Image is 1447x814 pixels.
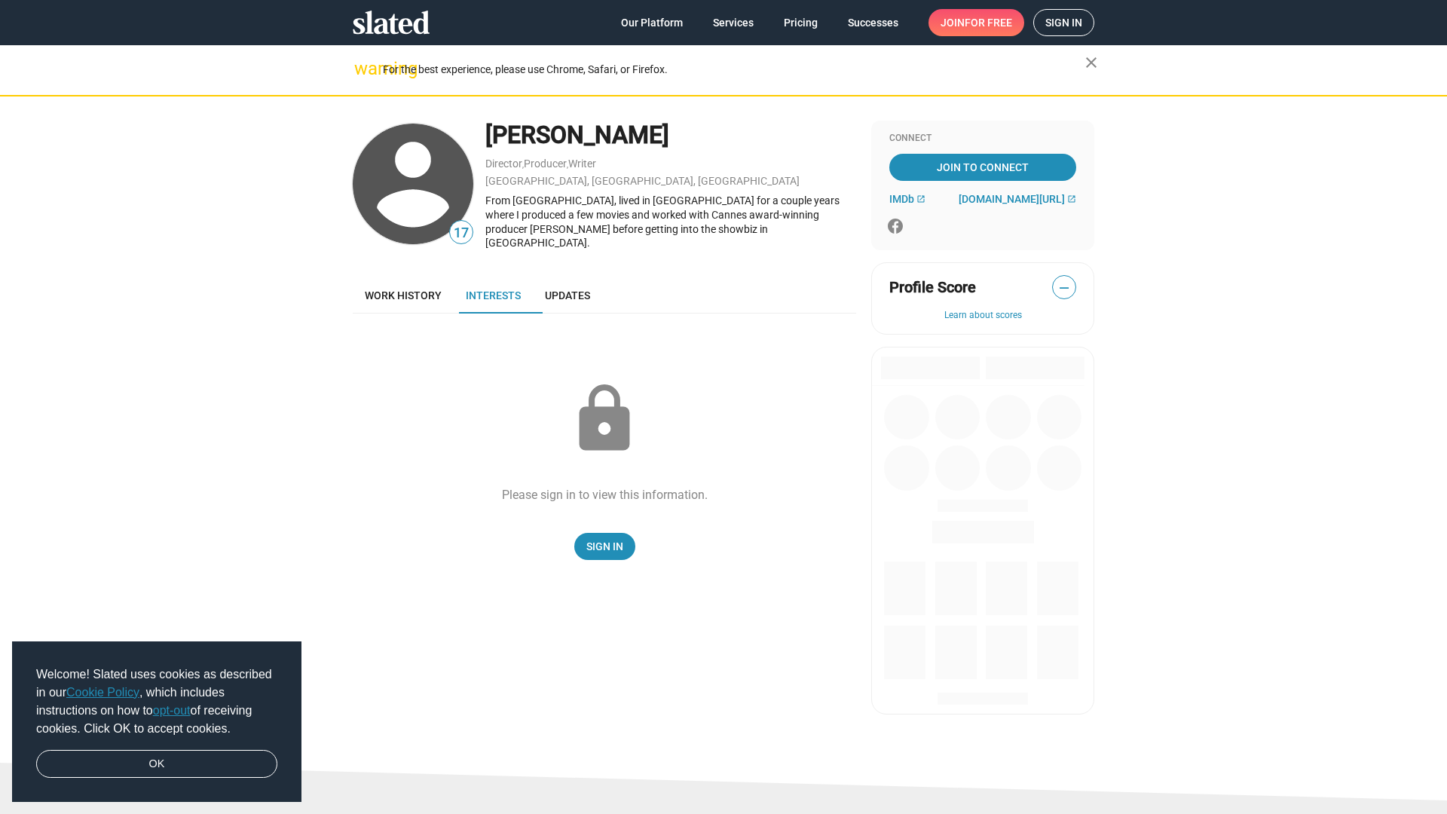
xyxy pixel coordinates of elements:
[701,9,766,36] a: Services
[889,154,1076,181] a: Join To Connect
[836,9,910,36] a: Successes
[66,686,139,699] a: Cookie Policy
[889,133,1076,145] div: Connect
[568,158,596,170] a: Writer
[485,175,800,187] a: [GEOGRAPHIC_DATA], [GEOGRAPHIC_DATA], [GEOGRAPHIC_DATA]
[848,9,898,36] span: Successes
[965,9,1012,36] span: for free
[784,9,818,36] span: Pricing
[1082,54,1100,72] mat-icon: close
[586,533,623,560] span: Sign In
[889,277,976,298] span: Profile Score
[533,277,602,314] a: Updates
[353,277,454,314] a: Work history
[959,193,1076,205] a: [DOMAIN_NAME][URL]
[928,9,1024,36] a: Joinfor free
[1045,10,1082,35] span: Sign in
[485,194,856,249] div: From [GEOGRAPHIC_DATA], lived in [GEOGRAPHIC_DATA] for a couple years where I produced a few movi...
[772,9,830,36] a: Pricing
[466,289,521,301] span: Interests
[567,381,642,457] mat-icon: lock
[889,193,914,205] span: IMDb
[1053,278,1075,298] span: —
[567,161,568,169] span: ,
[383,60,1085,80] div: For the best experience, please use Chrome, Safari, or Firefox.
[713,9,754,36] span: Services
[574,533,635,560] a: Sign In
[153,704,191,717] a: opt-out
[454,277,533,314] a: Interests
[916,194,925,203] mat-icon: open_in_new
[485,119,856,151] div: [PERSON_NAME]
[1033,9,1094,36] a: Sign in
[941,9,1012,36] span: Join
[450,223,473,243] span: 17
[36,750,277,779] a: dismiss cookie message
[524,158,567,170] a: Producer
[354,60,372,78] mat-icon: warning
[892,154,1073,181] span: Join To Connect
[1067,194,1076,203] mat-icon: open_in_new
[522,161,524,169] span: ,
[36,666,277,738] span: Welcome! Slated uses cookies as described in our , which includes instructions on how to of recei...
[609,9,695,36] a: Our Platform
[502,487,708,503] div: Please sign in to view this information.
[545,289,590,301] span: Updates
[365,289,442,301] span: Work history
[12,641,301,803] div: cookieconsent
[889,193,925,205] a: IMDb
[621,9,683,36] span: Our Platform
[959,193,1065,205] span: [DOMAIN_NAME][URL]
[485,158,522,170] a: Director
[889,310,1076,322] button: Learn about scores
